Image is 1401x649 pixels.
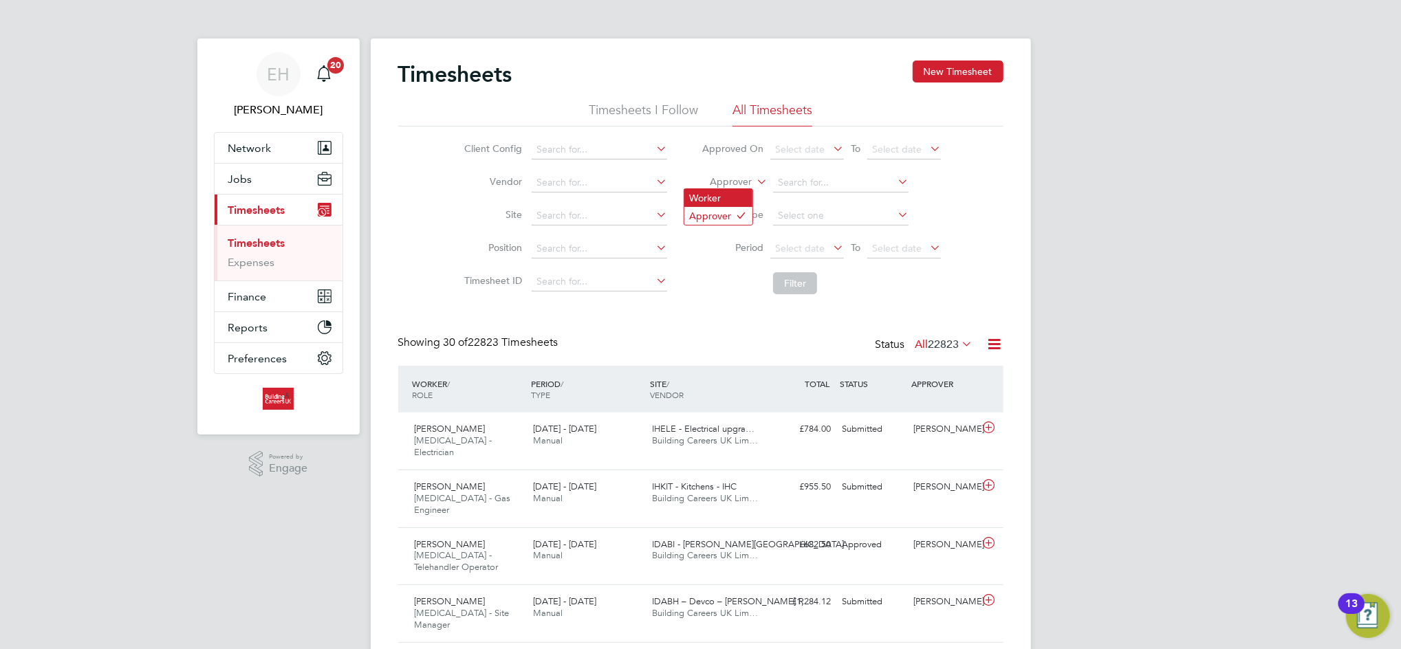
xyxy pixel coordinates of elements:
input: Search for... [532,140,667,159]
span: TYPE [531,389,550,400]
span: Manual [533,549,563,561]
a: Timesheets [228,236,285,250]
img: buildingcareersuk-logo-retina.png [263,388,294,410]
div: Approved [837,533,909,556]
span: 22823 Timesheets [444,335,558,349]
div: Showing [398,335,561,350]
div: Status [876,335,976,355]
div: Submitted [837,418,909,441]
span: IHELE - Electrical upgra… [652,423,754,434]
a: 20 [310,52,338,96]
input: Search for... [532,206,667,225]
a: Powered byEngage [249,451,307,477]
label: Position [460,241,522,254]
a: EH[PERSON_NAME] [214,52,343,118]
span: [PERSON_NAME] [415,423,486,434]
span: Engage [269,463,307,474]
div: Submitted [837,591,909,613]
span: Emma Hughes [214,102,343,118]
div: £955.50 [765,476,837,498]
label: Timesheet ID [460,274,522,287]
span: Building Careers UK Lim… [652,607,758,619]
span: Building Careers UK Lim… [652,434,758,446]
span: Network [228,142,272,155]
li: Timesheets I Follow [589,102,698,126]
span: [DATE] - [DATE] [533,481,596,492]
span: [MEDICAL_DATA] - Electrician [415,434,492,458]
input: Search for... [532,173,667,192]
label: Site [460,208,522,221]
input: Search for... [532,239,667,258]
button: Filter [773,272,817,294]
span: Building Careers UK Lim… [652,549,758,561]
label: Approved On [702,142,763,155]
div: [PERSON_NAME] [908,418,979,441]
input: Search for... [532,272,667,291]
span: [DATE] - [DATE] [533,595,596,607]
button: Reports [215,312,343,342]
button: Preferences [215,343,343,373]
nav: Main navigation [197,38,360,434]
span: VENDOR [650,389,684,400]
span: / [448,378,450,389]
div: [PERSON_NAME] [908,533,979,556]
div: [PERSON_NAME] [908,476,979,498]
li: Approver [684,207,752,225]
span: [PERSON_NAME] [415,538,486,550]
div: 13 [1345,604,1358,621]
span: [DATE] - [DATE] [533,423,596,434]
div: £1,284.12 [765,591,837,613]
label: Client Config [460,142,522,155]
span: Select date [775,242,825,254]
button: Jobs [215,164,343,194]
span: To [847,140,865,157]
span: Finance [228,290,267,303]
span: [PERSON_NAME] [415,595,486,607]
li: Worker [684,189,752,207]
label: All [915,338,973,351]
span: Powered by [269,451,307,463]
span: Manual [533,492,563,504]
div: £682.50 [765,533,837,556]
span: [MEDICAL_DATA] - Telehandler Operator [415,549,499,573]
span: [MEDICAL_DATA] - Gas Engineer [415,492,511,516]
label: Approver [690,175,752,189]
span: Reports [228,321,268,334]
span: [MEDICAL_DATA] - Site Manager [415,607,510,630]
button: Timesheets [215,195,343,225]
label: Period [702,241,763,254]
div: APPROVER [908,371,979,396]
span: Select date [872,242,922,254]
span: 30 of [444,335,468,349]
button: Network [215,133,343,163]
a: Go to home page [214,388,343,410]
span: [PERSON_NAME] [415,481,486,492]
button: Finance [215,281,343,311]
div: £784.00 [765,418,837,441]
input: Select one [773,206,909,225]
button: New Timesheet [913,60,1003,82]
span: EH [267,65,290,83]
div: PERIOD [528,371,647,407]
span: Select date [872,143,922,155]
input: Search for... [773,173,909,192]
h2: Timesheets [398,60,512,88]
label: Vendor [460,175,522,188]
div: SITE [647,371,765,407]
span: 22823 [928,338,959,351]
span: Building Careers UK Lim… [652,492,758,504]
span: ROLE [413,389,433,400]
span: Jobs [228,173,252,186]
span: Manual [533,434,563,446]
span: IDABH – Devco – [PERSON_NAME] R… [652,595,813,607]
button: Open Resource Center, 13 new notifications [1346,594,1390,638]
a: Expenses [228,256,275,269]
span: Timesheets [228,203,285,217]
span: / [561,378,563,389]
span: Preferences [228,352,287,365]
div: Timesheets [215,225,343,280]
li: All Timesheets [732,102,812,126]
span: Select date [775,143,825,155]
span: TOTAL [805,378,830,389]
div: [PERSON_NAME] [908,591,979,613]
